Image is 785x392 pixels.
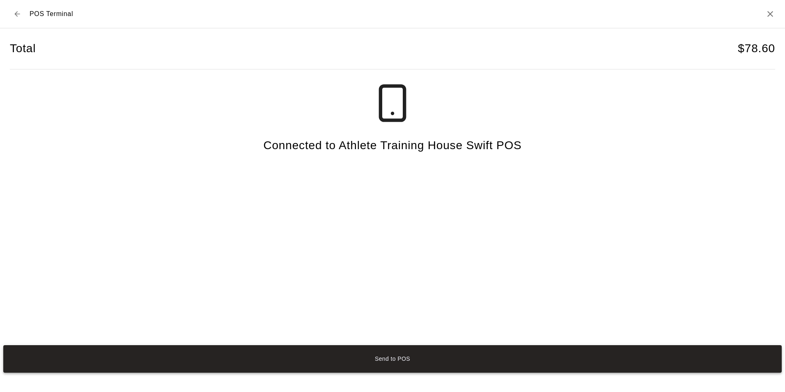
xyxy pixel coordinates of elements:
[738,42,775,56] h4: $ 78.60
[765,9,775,19] button: Close
[10,42,36,56] h4: Total
[3,345,782,373] button: Send to POS
[263,138,521,153] h4: Connected to Athlete Training House Swift POS
[10,7,73,21] div: POS Terminal
[10,7,25,21] button: Back to checkout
